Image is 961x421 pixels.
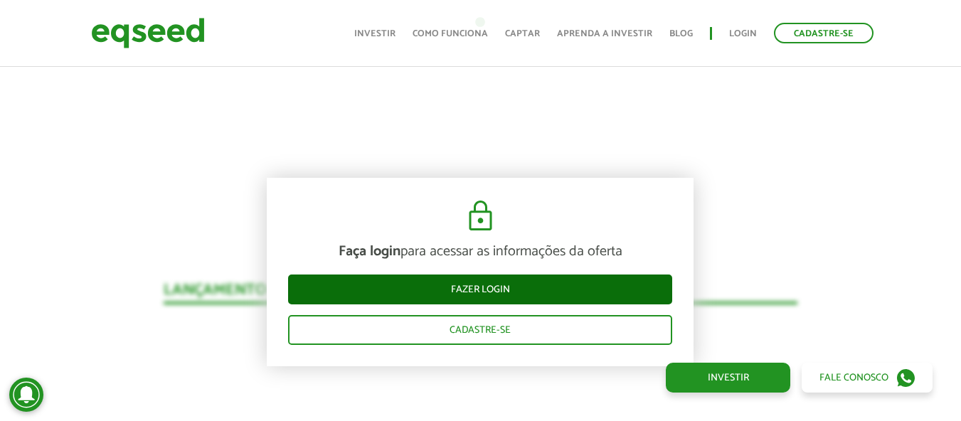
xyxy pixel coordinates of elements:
[463,199,498,233] img: cadeado.svg
[354,29,395,38] a: Investir
[505,29,540,38] a: Captar
[91,14,205,52] img: EqSeed
[802,363,933,393] a: Fale conosco
[413,29,488,38] a: Como funciona
[557,29,652,38] a: Aprenda a investir
[669,29,693,38] a: Blog
[729,29,757,38] a: Login
[666,363,790,393] a: Investir
[288,315,672,345] a: Cadastre-se
[288,243,672,260] p: para acessar as informações da oferta
[288,275,672,304] a: Fazer login
[339,240,400,263] strong: Faça login
[774,23,874,43] a: Cadastre-se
